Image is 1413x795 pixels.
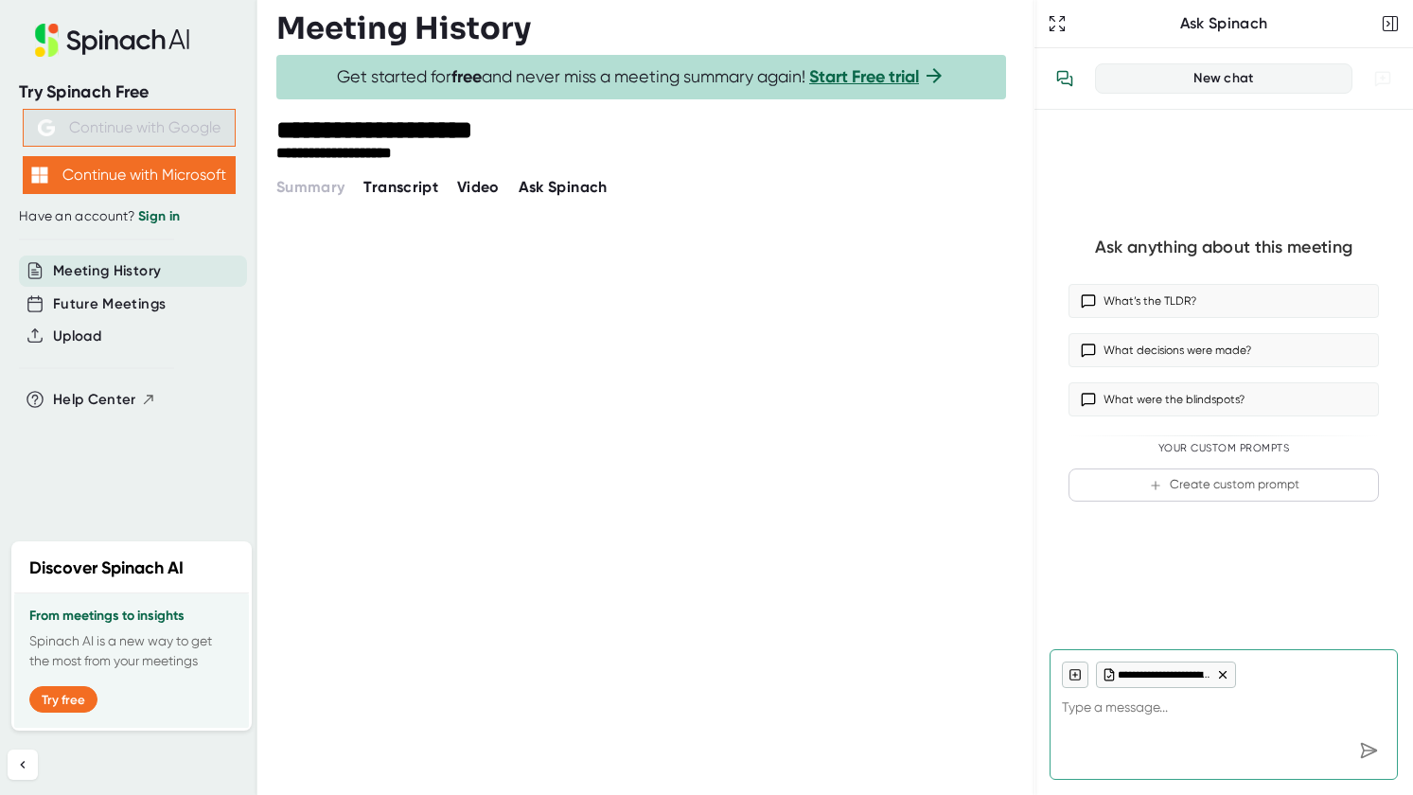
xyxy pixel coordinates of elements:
[19,81,238,103] div: Try Spinach Free
[53,293,166,315] button: Future Meetings
[53,389,156,411] button: Help Center
[363,176,438,199] button: Transcript
[53,326,101,347] button: Upload
[276,178,344,196] span: Summary
[1069,382,1379,416] button: What were the blindspots?
[451,66,482,87] b: free
[1044,10,1070,37] button: Expand to Ask Spinach page
[457,176,500,199] button: Video
[23,109,236,147] button: Continue with Google
[1046,60,1084,97] button: View conversation history
[29,556,184,581] h2: Discover Spinach AI
[337,66,945,88] span: Get started for and never miss a meeting summary again!
[363,178,438,196] span: Transcript
[53,389,136,411] span: Help Center
[1069,333,1379,367] button: What decisions were made?
[1377,10,1404,37] button: Close conversation sidebar
[29,631,234,671] p: Spinach AI is a new way to get the most from your meetings
[1095,237,1352,258] div: Ask anything about this meeting
[23,156,236,194] button: Continue with Microsoft
[1107,70,1340,87] div: New chat
[53,260,161,282] button: Meeting History
[457,178,500,196] span: Video
[38,119,55,136] img: Aehbyd4JwY73AAAAAElFTkSuQmCC
[1069,468,1379,502] button: Create custom prompt
[1351,733,1386,768] div: Send message
[8,750,38,780] button: Collapse sidebar
[1070,14,1377,33] div: Ask Spinach
[138,208,180,224] a: Sign in
[809,66,919,87] a: Start Free trial
[29,686,97,713] button: Try free
[276,176,344,199] button: Summary
[519,178,608,196] span: Ask Spinach
[1069,442,1379,455] div: Your Custom Prompts
[29,609,234,624] h3: From meetings to insights
[1069,284,1379,318] button: What’s the TLDR?
[519,176,608,199] button: Ask Spinach
[19,208,238,225] div: Have an account?
[276,10,531,46] h3: Meeting History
